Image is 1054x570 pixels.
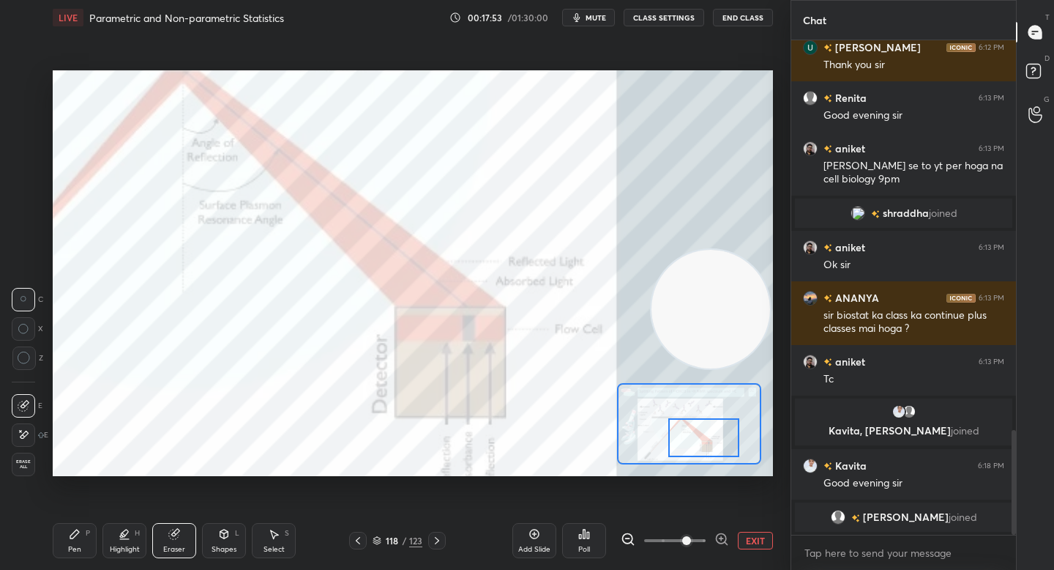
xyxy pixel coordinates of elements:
div: H [135,530,140,537]
div: C [12,288,43,311]
h6: [PERSON_NAME] [832,40,921,55]
div: Good evening sir [823,476,1004,491]
div: P [86,530,90,537]
span: mute [586,12,606,23]
h6: ANANYA [832,290,879,306]
div: Poll [578,546,590,553]
div: 6:18 PM [978,462,1004,470]
div: Z [12,347,43,370]
img: d927ead1100745ec8176353656eda1f8.jpg [803,141,818,156]
button: mute [562,9,615,26]
img: no-rating-badge.077c3623.svg [823,358,832,366]
img: 3 [851,206,865,221]
img: no-rating-badge.077c3623.svg [823,44,832,52]
h6: aniket [832,141,865,156]
img: iconic-dark.1390631f.png [946,294,976,303]
div: E [12,423,48,447]
div: Add Slide [518,546,550,553]
img: no-rating-badge.077c3623.svg [823,295,832,303]
span: [PERSON_NAME] [863,511,949,523]
img: default.png [803,91,818,106]
h6: Renita [832,90,867,106]
div: Ok sir [823,258,1004,273]
div: L [235,530,239,537]
img: iconic-dark.1390631f.png [946,43,976,52]
img: default.png [831,510,845,525]
img: no-rating-badge.077c3623.svg [823,244,832,252]
span: joined [949,511,977,523]
div: 6:13 PM [979,144,1004,153]
img: no-rating-badge.077c3623.svg [871,210,880,218]
img: d927ead1100745ec8176353656eda1f8.jpg [803,355,818,369]
div: Pen [68,546,81,553]
img: no-rating-badge.077c3623.svg [823,462,832,470]
img: d927ead1100745ec8176353656eda1f8.jpg [803,240,818,255]
img: 90420e29a35046579e67bc20bbf1da70.jpg [803,459,818,473]
div: 6:12 PM [979,43,1004,52]
div: E [12,394,42,418]
img: no-rating-badge.077c3623.svg [851,514,860,522]
h4: Parametric and Non-parametric Statistics [89,11,284,25]
p: T [1045,12,1050,23]
div: Good evening sir [823,108,1004,123]
span: shraddha [883,207,929,219]
div: sir biostat ka class ka continue plus classes mai hoga ? [823,308,1004,336]
div: Eraser [163,546,185,553]
img: 24e00ce32c3b41ba83af527e0f646c41.jpg [803,291,818,306]
div: Thank you sir [823,58,1004,73]
img: no-rating-badge.077c3623.svg [823,95,832,103]
div: Tc [823,372,1004,387]
div: 123 [409,534,422,547]
h6: Kavita [832,458,867,473]
div: S [285,530,289,537]
div: grid [791,40,1016,535]
span: joined [951,423,979,437]
img: 90420e29a35046579e67bc20bbf1da70.jpg [892,404,906,419]
p: Kavita, [PERSON_NAME] [804,425,1003,437]
div: 6:13 PM [979,294,1004,303]
div: LIVE [53,9,83,26]
p: Chat [791,1,838,40]
h6: aniket [832,240,865,255]
p: D [1044,53,1050,64]
div: [PERSON_NAME] se to yt per hoga na cell biology 9pm [823,159,1004,187]
span: Erase all [12,459,34,470]
div: 6:13 PM [979,94,1004,103]
div: Highlight [110,546,140,553]
button: End Class [713,9,773,26]
button: EXIT [738,532,773,549]
div: Select [263,546,285,553]
div: 118 [384,536,399,545]
img: default.png [902,404,916,419]
img: d5adb3d71da24952b8f089358f45bc80.28529830_3 [803,40,818,55]
div: 6:13 PM [979,358,1004,366]
button: CLASS SETTINGS [624,9,704,26]
h6: aniket [832,354,865,369]
div: / [402,536,406,545]
div: Shapes [212,546,236,553]
span: joined [929,207,957,219]
p: G [1044,94,1050,105]
img: no-rating-badge.077c3623.svg [823,145,832,153]
div: X [12,317,43,341]
div: 6:13 PM [979,243,1004,252]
